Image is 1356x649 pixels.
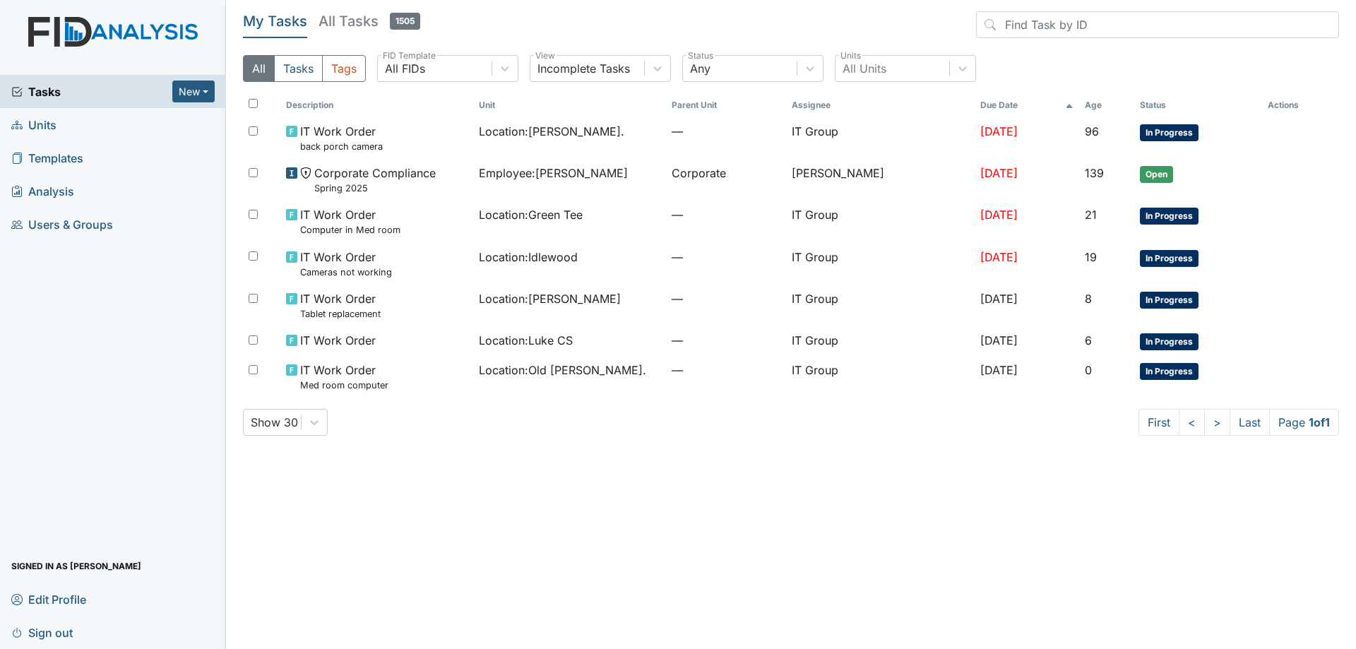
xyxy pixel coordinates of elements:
th: Toggle SortBy [280,93,473,117]
span: — [672,206,780,223]
span: [DATE] [980,250,1018,264]
span: [DATE] [980,292,1018,306]
a: Tasks [11,83,172,100]
span: IT Work Order Cameras not working [300,249,392,279]
td: IT Group [786,117,975,159]
div: Any [690,60,710,77]
span: Location : [PERSON_NAME]. [479,123,624,140]
td: IT Group [786,243,975,285]
span: Units [11,114,56,136]
a: Last [1230,409,1270,436]
span: 8 [1085,292,1092,306]
span: Users & Groups [11,213,113,235]
small: Tablet replacement [300,307,381,321]
span: Analysis [11,180,74,202]
a: > [1204,409,1230,436]
span: Sign out [11,621,73,643]
span: Employee : [PERSON_NAME] [479,165,628,181]
a: First [1138,409,1179,436]
div: Type filter [243,55,366,82]
span: [DATE] [980,363,1018,377]
span: Templates [11,147,83,169]
span: Open [1140,166,1173,183]
small: Spring 2025 [314,181,436,195]
span: In Progress [1140,292,1199,309]
span: IT Work Order back porch camera [300,123,383,153]
th: Assignee [786,93,975,117]
h5: All Tasks [319,11,420,31]
button: Tasks [274,55,323,82]
span: 1505 [390,13,420,30]
input: Toggle All Rows Selected [249,99,258,108]
div: Incomplete Tasks [537,60,630,77]
span: IT Work Order [300,332,376,349]
span: Location : Luke CS [479,332,573,349]
th: Toggle SortBy [975,93,1079,117]
nav: task-pagination [1138,409,1339,436]
span: Edit Profile [11,588,86,610]
span: 96 [1085,124,1099,138]
td: IT Group [786,326,975,356]
a: < [1179,409,1205,436]
span: 0 [1085,363,1092,377]
span: Location : [PERSON_NAME] [479,290,621,307]
span: 21 [1085,208,1097,222]
span: Page [1269,409,1339,436]
span: In Progress [1140,208,1199,225]
strong: 1 of 1 [1309,415,1330,429]
small: Med room computer [300,379,388,392]
button: New [172,81,215,102]
span: — [672,290,780,307]
th: Actions [1262,93,1333,117]
span: Signed in as [PERSON_NAME] [11,555,141,577]
span: [DATE] [980,208,1018,222]
span: Corporate [672,165,726,181]
div: All FIDs [385,60,425,77]
span: — [672,332,780,349]
span: In Progress [1140,250,1199,267]
span: 6 [1085,333,1092,347]
span: [DATE] [980,124,1018,138]
th: Toggle SortBy [666,93,785,117]
div: Show 30 [251,414,298,431]
h5: My Tasks [243,11,307,31]
span: Location : Green Tee [479,206,583,223]
td: IT Group [786,285,975,326]
div: All Units [843,60,886,77]
button: Tags [322,55,366,82]
span: 19 [1085,250,1097,264]
small: Computer in Med room [300,223,400,237]
span: Location : Idlewood [479,249,578,266]
span: — [672,249,780,266]
span: 139 [1085,166,1104,180]
button: All [243,55,275,82]
td: IT Group [786,356,975,398]
td: IT Group [786,201,975,242]
span: IT Work Order Tablet replacement [300,290,381,321]
th: Toggle SortBy [473,93,666,117]
span: [DATE] [980,166,1018,180]
span: In Progress [1140,124,1199,141]
span: In Progress [1140,363,1199,380]
th: Toggle SortBy [1079,93,1134,117]
span: Corporate Compliance Spring 2025 [314,165,436,195]
input: Find Task by ID [976,11,1339,38]
span: [DATE] [980,333,1018,347]
span: — [672,123,780,140]
span: IT Work Order Med room computer [300,362,388,392]
td: [PERSON_NAME] [786,159,975,201]
span: Location : Old [PERSON_NAME]. [479,362,646,379]
span: In Progress [1140,333,1199,350]
small: back porch camera [300,140,383,153]
span: — [672,362,780,379]
span: IT Work Order Computer in Med room [300,206,400,237]
th: Toggle SortBy [1134,93,1261,117]
small: Cameras not working [300,266,392,279]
